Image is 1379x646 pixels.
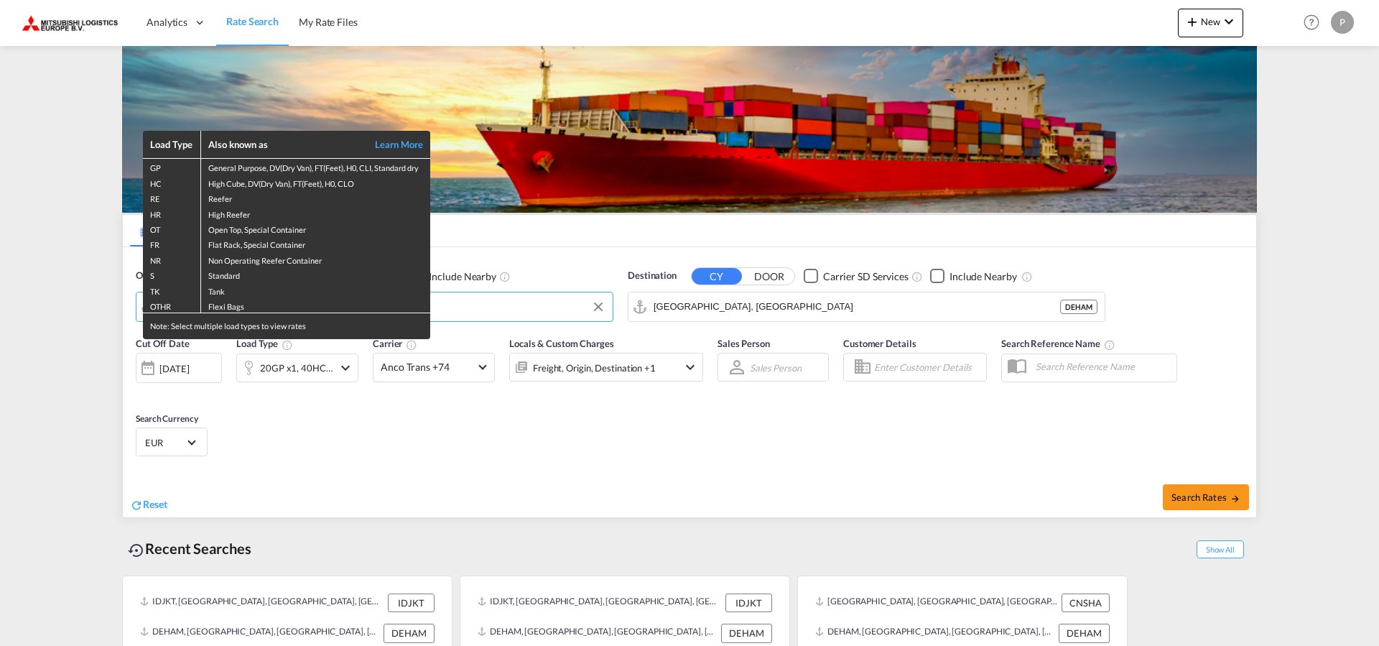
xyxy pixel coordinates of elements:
[200,221,430,236] td: Open Top, Special Container
[200,159,430,175] td: General Purpose, DV(Dry Van), FT(Feet), H0, CLI, Standard dry
[143,131,200,159] th: Load Type
[143,297,200,313] td: OTHR
[200,190,430,205] td: Reefer
[359,138,424,151] a: Learn More
[143,159,200,175] td: GP
[200,297,430,313] td: Flexi Bags
[200,206,430,221] td: High Reefer
[200,267,430,282] td: Standard
[143,313,430,338] div: Note: Select multiple load types to view rates
[143,282,200,297] td: TK
[200,252,430,267] td: Non Operating Reefer Container
[200,236,430,251] td: Flat Rack, Special Container
[200,282,430,297] td: Tank
[200,175,430,190] td: High Cube, DV(Dry Van), FT(Feet), H0, CLO
[143,267,200,282] td: S
[143,206,200,221] td: HR
[143,190,200,205] td: RE
[143,252,200,267] td: NR
[208,138,359,151] div: Also known as
[143,175,200,190] td: HC
[143,236,200,251] td: FR
[143,221,200,236] td: OT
